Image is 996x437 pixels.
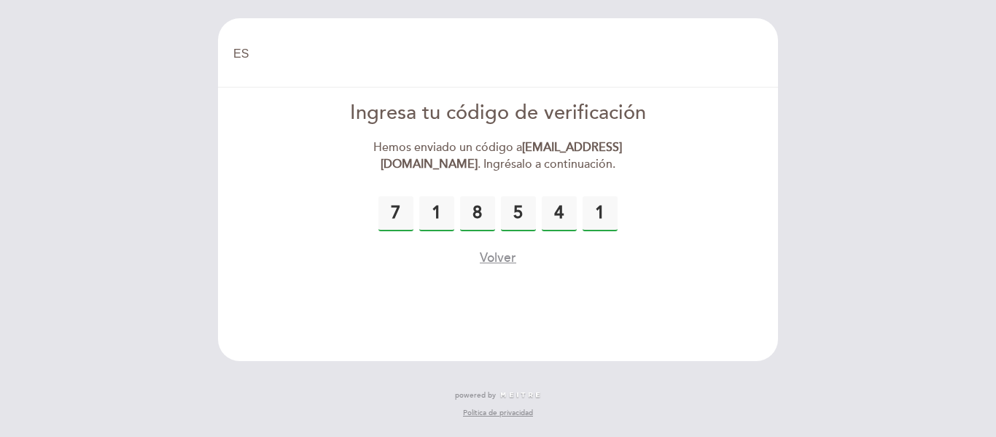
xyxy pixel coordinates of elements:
input: 0 [501,196,536,231]
input: 0 [542,196,577,231]
input: 0 [460,196,495,231]
div: Hemos enviado un código a . Ingrésalo a continuación. [331,139,666,173]
strong: [EMAIL_ADDRESS][DOMAIN_NAME] [381,140,623,171]
a: Política de privacidad [463,408,533,418]
div: Ingresa tu código de verificación [331,99,666,128]
a: powered by [455,390,541,401]
input: 0 [419,196,454,231]
button: Volver [480,249,516,267]
img: MEITRE [499,392,541,399]
input: 0 [378,196,413,231]
input: 0 [583,196,618,231]
span: powered by [455,390,496,401]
